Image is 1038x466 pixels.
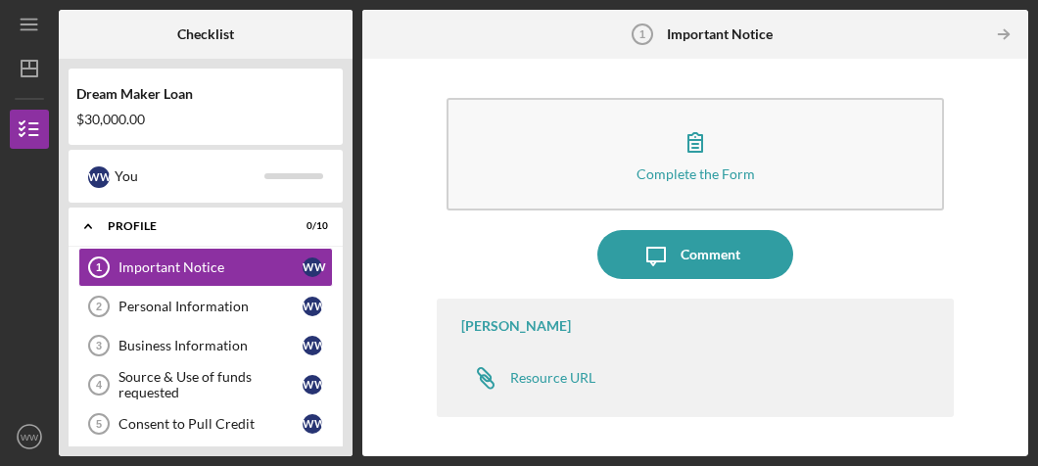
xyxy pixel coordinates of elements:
b: Important Notice [667,26,773,42]
div: Source & Use of funds requested [118,369,303,400]
a: 3Business InformationWW [78,326,333,365]
a: Resource URL [461,358,595,397]
div: W W [303,375,322,395]
div: Resource URL [510,370,595,386]
b: Checklist [177,26,234,42]
div: W W [88,166,110,188]
tspan: 1 [639,28,645,40]
div: W W [303,257,322,277]
div: Personal Information [118,299,303,314]
button: Comment [597,230,793,279]
a: 4Source & Use of funds requestedWW [78,365,333,404]
a: 5Consent to Pull CreditWW [78,404,333,443]
div: 0 / 10 [293,220,328,232]
div: Consent to Pull Credit [118,416,303,432]
div: Complete the Form [637,166,755,181]
tspan: 2 [96,301,102,312]
a: 1Important NoticeWW [78,248,333,287]
text: WW [21,432,39,443]
div: W W [303,414,322,434]
div: Business Information [118,338,303,353]
tspan: 3 [96,340,102,351]
tspan: 1 [96,261,102,273]
a: 2Personal InformationWW [78,287,333,326]
div: Comment [681,230,740,279]
button: Complete the Form [447,98,944,210]
tspan: 5 [96,418,102,430]
tspan: 4 [96,379,103,391]
div: Important Notice [118,259,303,275]
div: Dream Maker Loan [76,86,335,102]
div: $30,000.00 [76,112,335,127]
div: W W [303,336,322,355]
div: [PERSON_NAME] [461,318,571,334]
button: WW [10,417,49,456]
div: W W [303,297,322,316]
div: Profile [108,220,279,232]
div: You [115,160,264,193]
